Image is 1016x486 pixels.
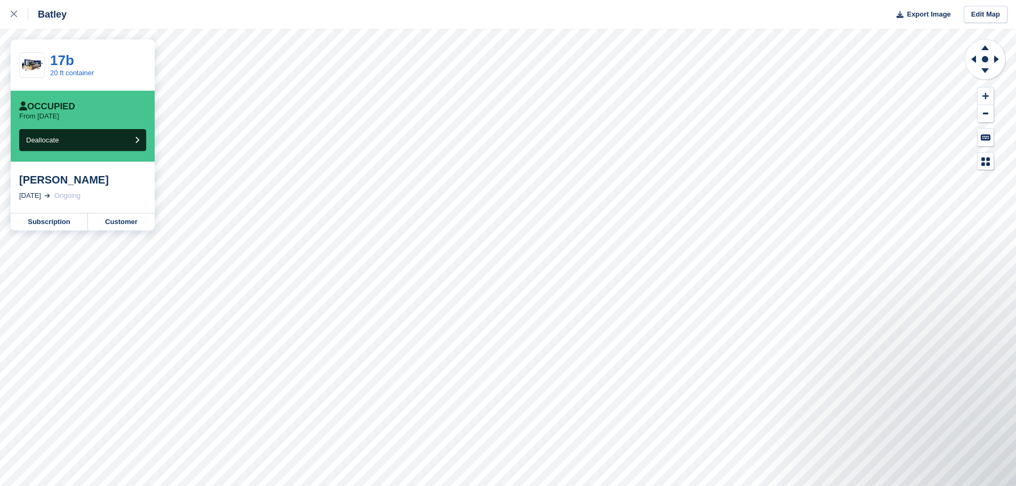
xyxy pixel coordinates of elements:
button: Deallocate [19,129,146,151]
button: Zoom In [978,87,994,105]
div: Occupied [19,101,75,112]
div: Ongoing [54,190,81,201]
a: 20 ft container [50,69,94,77]
button: Export Image [890,6,951,23]
button: Zoom Out [978,105,994,123]
img: 20-ft-container%20(11).jpg [20,56,44,75]
a: Customer [88,213,155,230]
a: Subscription [11,213,88,230]
p: From [DATE] [19,112,59,121]
img: arrow-right-light-icn-cde0832a797a2874e46488d9cf13f60e5c3a73dbe684e267c42b8395dfbc2abf.svg [45,194,50,198]
div: [PERSON_NAME] [19,173,146,186]
span: Deallocate [26,136,59,144]
button: Keyboard Shortcuts [978,129,994,146]
div: [DATE] [19,190,41,201]
button: Map Legend [978,153,994,170]
a: Edit Map [964,6,1007,23]
div: Batley [28,8,67,21]
a: 17b [50,52,74,68]
span: Export Image [907,9,950,20]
